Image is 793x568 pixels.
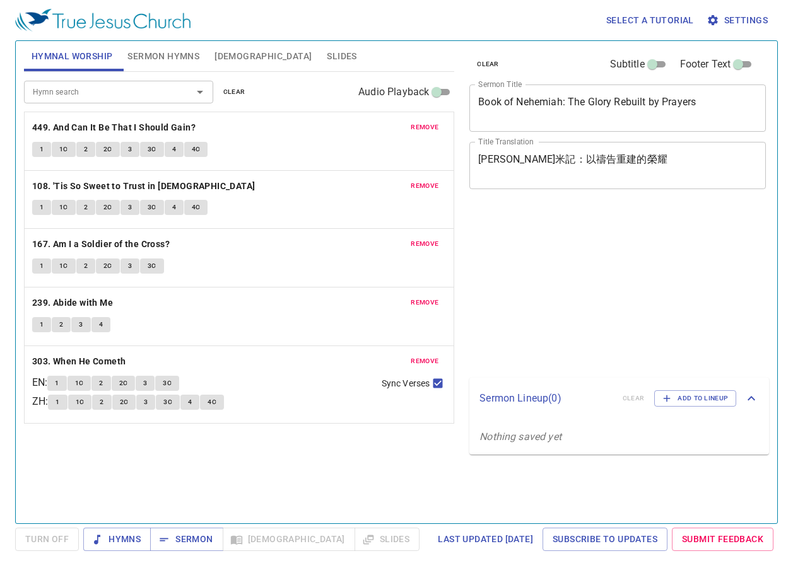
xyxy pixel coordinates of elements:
[79,319,83,330] span: 3
[172,144,176,155] span: 4
[103,202,112,213] span: 2C
[59,319,63,330] span: 2
[184,200,208,215] button: 4C
[144,397,148,408] span: 3
[84,144,88,155] span: 2
[148,260,156,272] span: 3C
[32,200,51,215] button: 1
[148,202,156,213] span: 3C
[192,202,201,213] span: 4C
[32,354,128,369] button: 303. When He Cometh
[120,142,139,157] button: 3
[32,317,51,332] button: 1
[76,142,95,157] button: 2
[165,200,184,215] button: 4
[403,354,446,369] button: remove
[52,200,76,215] button: 1C
[92,395,111,410] button: 2
[160,531,213,547] span: Sermon
[191,83,209,101] button: Open
[59,260,68,272] span: 1C
[32,375,47,390] p: EN :
[96,200,120,215] button: 2C
[155,376,179,391] button: 3C
[68,376,91,391] button: 1C
[91,317,110,332] button: 4
[76,258,95,274] button: 2
[71,317,90,332] button: 3
[140,258,164,274] button: 3C
[32,236,170,252] b: 167. Am I a Soldier of the Cross?
[411,180,438,192] span: remove
[403,120,446,135] button: remove
[83,528,151,551] button: Hymns
[32,295,115,311] button: 239. Abide with Me
[411,238,438,250] span: remove
[75,378,84,389] span: 1C
[662,393,728,404] span: Add to Lineup
[200,395,224,410] button: 4C
[411,122,438,133] span: remove
[103,144,112,155] span: 2C
[47,376,66,391] button: 1
[103,260,112,272] span: 2C
[56,397,59,408] span: 1
[32,236,172,252] button: 167. Am I a Soldier of the Cross?
[163,397,172,408] span: 3C
[120,397,129,408] span: 2C
[403,178,446,194] button: remove
[40,260,44,272] span: 1
[184,142,208,157] button: 4C
[136,376,155,391] button: 3
[32,120,198,136] button: 449. And Can It Be That I Should Gain?
[96,258,120,274] button: 2C
[32,142,51,157] button: 1
[55,378,59,389] span: 1
[192,144,201,155] span: 4C
[93,531,141,547] span: Hymns
[76,397,85,408] span: 1C
[52,258,76,274] button: 1C
[704,9,773,32] button: Settings
[15,9,191,32] img: True Jesus Church
[127,49,199,64] span: Sermon Hymns
[76,200,95,215] button: 2
[358,84,429,100] span: Audio Playback
[478,96,757,120] textarea: Book of Nehemiah: The Glory Rebuilt by Prayers
[112,395,136,410] button: 2C
[214,49,312,64] span: [DEMOGRAPHIC_DATA]
[682,531,763,547] span: Submit Feedback
[40,144,44,155] span: 1
[119,378,128,389] span: 2C
[120,200,139,215] button: 3
[32,295,113,311] b: 239. Abide with Me
[165,142,184,157] button: 4
[438,531,533,547] span: Last updated [DATE]
[411,297,438,308] span: remove
[543,528,667,551] a: Subscribe to Updates
[163,378,172,389] span: 3C
[672,528,773,551] a: Submit Feedback
[403,295,446,310] button: remove
[140,200,164,215] button: 3C
[403,236,446,252] button: remove
[610,57,645,72] span: Subtitle
[180,395,199,410] button: 4
[99,378,103,389] span: 2
[32,354,126,369] b: 303. When He Cometh
[68,395,92,410] button: 1C
[128,144,132,155] span: 3
[433,528,538,551] a: Last updated [DATE]
[156,395,180,410] button: 3C
[479,391,613,406] p: Sermon Lineup ( 0 )
[48,395,67,410] button: 1
[382,377,430,390] span: Sync Verses
[52,317,71,332] button: 2
[223,86,245,98] span: clear
[327,49,356,64] span: Slides
[32,49,113,64] span: Hymnal Worship
[40,202,44,213] span: 1
[479,431,561,443] i: Nothing saved yet
[553,531,657,547] span: Subscribe to Updates
[188,397,192,408] span: 4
